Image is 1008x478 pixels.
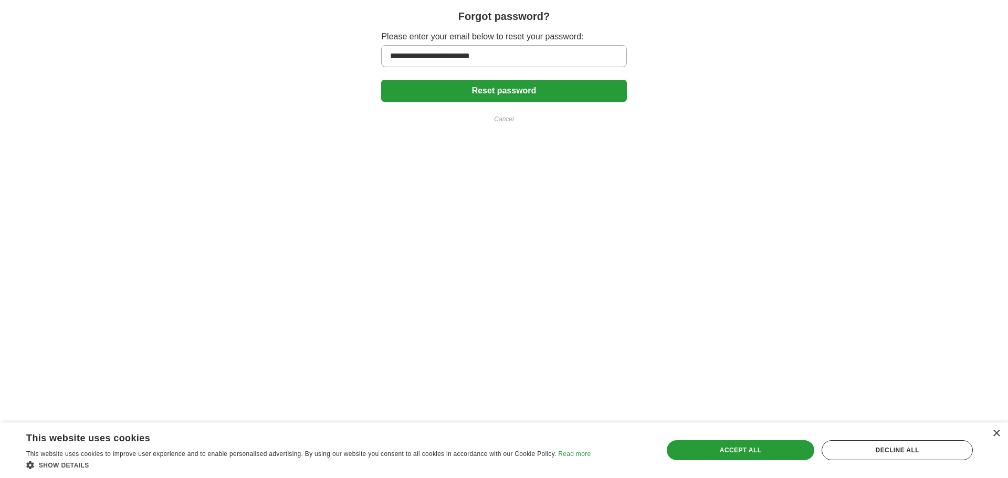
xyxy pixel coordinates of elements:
a: Cancel [381,114,626,124]
div: Show details [26,460,591,470]
a: Read more, opens a new window [558,450,591,458]
div: Accept all [667,440,815,460]
div: Close [992,430,1000,438]
div: This website uses cookies [26,429,564,444]
span: This website uses cookies to improve user experience and to enable personalised advertising. By u... [26,450,556,458]
button: Reset password [381,80,626,102]
div: Decline all [822,440,973,460]
label: Please enter your email below to reset your password: [381,30,626,43]
span: Show details [39,462,89,469]
h1: Forgot password? [458,8,550,24]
